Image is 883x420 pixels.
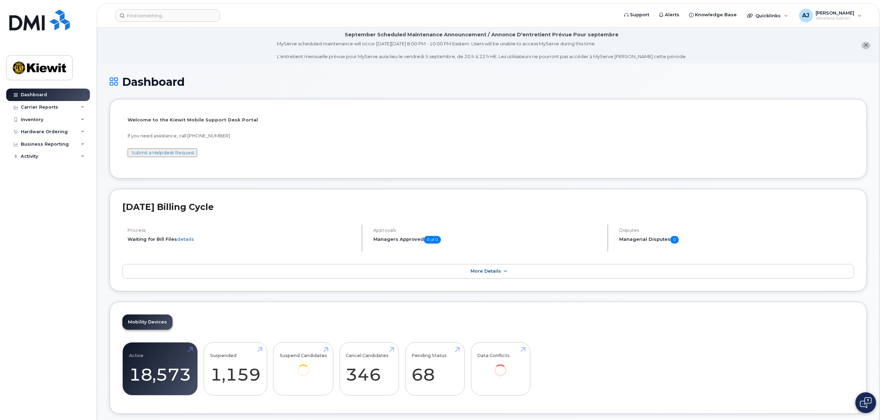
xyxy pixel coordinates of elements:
a: Pending Status 68 [411,346,458,392]
img: Open chat [860,397,872,408]
p: Welcome to the Kiewit Mobile Support Desk Portal [128,117,849,123]
h5: Managers Approved [373,236,602,244]
span: 0 of 0 [424,236,441,244]
a: details [177,236,194,242]
h5: Managerial Disputes [619,236,854,244]
h4: Process [128,228,356,233]
p: If you need assistance, call [PHONE_NUMBER] [128,133,849,139]
a: Active 18,573 [129,346,191,392]
a: Mobility Devices [122,314,173,330]
h4: Disputes [619,228,854,233]
a: Suspended 1,159 [210,346,261,392]
div: MyServe scheduled maintenance will occur [DATE][DATE] 8:00 PM - 10:00 PM Eastern. Users will be u... [277,40,687,60]
a: Data Conflicts [477,346,524,386]
a: Cancel Candidates 346 [346,346,392,392]
h4: Approvals [373,228,602,233]
span: More Details [471,268,501,274]
li: Waiting for Bill Files [128,236,356,243]
span: 0 [670,236,679,244]
a: Submit a Helpdesk Request [131,150,194,155]
h1: Dashboard [110,76,867,88]
button: Submit a Helpdesk Request [128,148,197,157]
h2: [DATE] Billing Cycle [122,202,854,212]
a: Suspend Candidates [280,346,327,386]
button: close notification [862,42,870,49]
div: September Scheduled Maintenance Announcement / Annonce D'entretient Prévue Pour septembre [345,31,619,38]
